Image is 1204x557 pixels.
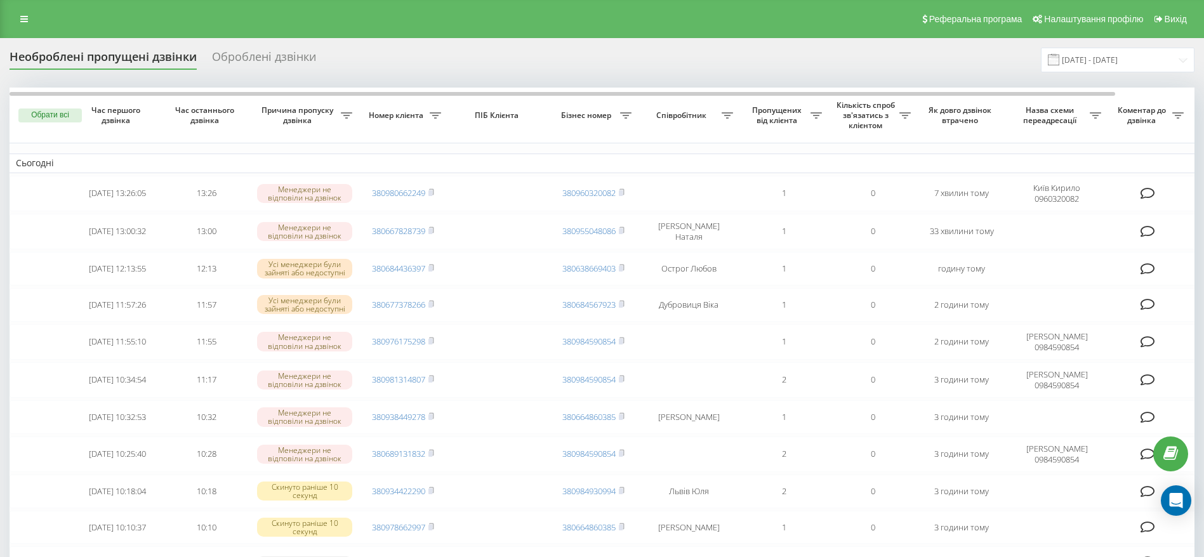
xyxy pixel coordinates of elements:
td: Львів Юля [638,475,739,508]
td: 11:55 [162,324,251,360]
td: [DATE] 13:00:32 [73,214,162,249]
span: Коментар до дзвінка [1114,105,1172,125]
a: 380984590854 [562,374,616,385]
a: 380667828739 [372,225,425,237]
a: 380664860385 [562,411,616,423]
td: 7 хвилин тому [917,176,1006,211]
a: 380689131832 [372,448,425,459]
td: [DATE] 11:57:26 [73,288,162,322]
a: 380984590854 [562,336,616,347]
span: Бізнес номер [555,110,620,121]
td: 12:13 [162,252,251,285]
td: 33 хвилини тому [917,214,1006,249]
span: Номер клієнта [365,110,430,121]
td: [PERSON_NAME] 0984590854 [1006,324,1108,360]
a: 380984590854 [562,448,616,459]
td: 3 години тому [917,511,1006,544]
div: Open Intercom Messenger [1161,485,1191,516]
div: Оброблені дзвінки [212,50,316,70]
td: 1 [739,288,828,322]
td: 2 години тому [917,324,1006,360]
td: 3 години тому [917,436,1006,472]
td: Острог Любов [638,252,739,285]
div: Менеджери не відповіли на дзвінок [257,222,352,241]
td: 0 [828,475,917,508]
td: 0 [828,324,917,360]
td: Київ Кирило 0960320082 [1006,176,1108,211]
div: Менеджери не відповіли на дзвінок [257,184,352,203]
td: 1 [739,400,828,434]
td: 0 [828,176,917,211]
td: годину тому [917,252,1006,285]
td: [PERSON_NAME] [638,400,739,434]
td: 3 години тому [917,362,1006,398]
div: Менеджери не відповіли на дзвінок [257,332,352,351]
td: 11:57 [162,288,251,322]
td: 0 [828,252,917,285]
a: 380684567923 [562,299,616,310]
td: [PERSON_NAME] 0984590854 [1006,362,1108,398]
td: [DATE] 10:34:54 [73,362,162,398]
td: 10:10 [162,511,251,544]
td: [DATE] 10:32:53 [73,400,162,434]
td: 1 [739,176,828,211]
td: 11:17 [162,362,251,398]
td: 0 [828,288,917,322]
a: 380980662249 [372,187,425,199]
a: 380960320082 [562,187,616,199]
td: 2 години тому [917,288,1006,322]
a: 380938449278 [372,411,425,423]
span: Пропущених від клієнта [746,105,810,125]
span: Співробітник [644,110,722,121]
div: Необроблені пропущені дзвінки [10,50,197,70]
span: Вихід [1165,14,1187,24]
td: Дубровиця Віка [638,288,739,322]
td: 0 [828,436,917,472]
td: 13:26 [162,176,251,211]
div: Усі менеджери були зайняті або недоступні [257,295,352,314]
a: 380934422290 [372,485,425,497]
span: Реферальна програма [929,14,1022,24]
span: Кількість спроб зв'язатись з клієнтом [835,100,899,130]
td: 2 [739,436,828,472]
a: 380664860385 [562,521,616,533]
div: Менеджери не відповіли на дзвінок [257,370,352,390]
div: Скинуто раніше 10 секунд [257,482,352,501]
td: [PERSON_NAME] [638,511,739,544]
div: Усі менеджери були зайняті або недоступні [257,259,352,278]
span: Час першого дзвінка [83,105,152,125]
td: [DATE] 13:26:05 [73,176,162,211]
td: [DATE] 10:18:04 [73,475,162,508]
td: 3 години тому [917,400,1006,434]
span: Назва схеми переадресації [1012,105,1090,125]
td: 1 [739,214,828,249]
span: Час останнього дзвінка [172,105,241,125]
td: 2 [739,475,828,508]
a: 380976175298 [372,336,425,347]
a: 380984930994 [562,485,616,497]
a: 380955048086 [562,225,616,237]
td: [DATE] 11:55:10 [73,324,162,360]
td: 0 [828,511,917,544]
div: Менеджери не відповіли на дзвінок [257,407,352,426]
a: 380684436397 [372,263,425,274]
a: 380978662997 [372,521,425,533]
td: 0 [828,400,917,434]
span: ПІБ Клієнта [458,110,538,121]
td: 3 години тому [917,475,1006,508]
td: [DATE] 10:25:40 [73,436,162,472]
td: 1 [739,324,828,360]
div: Менеджери не відповіли на дзвінок [257,445,352,464]
button: Обрати всі [18,108,82,122]
td: 10:32 [162,400,251,434]
td: 0 [828,214,917,249]
td: [PERSON_NAME] 0984590854 [1006,436,1108,472]
td: [DATE] 10:10:37 [73,511,162,544]
td: 0 [828,362,917,398]
a: 380677378266 [372,299,425,310]
td: [PERSON_NAME] Наталя [638,214,739,249]
a: 380638669403 [562,263,616,274]
td: 13:00 [162,214,251,249]
td: 10:18 [162,475,251,508]
a: 380981314807 [372,374,425,385]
